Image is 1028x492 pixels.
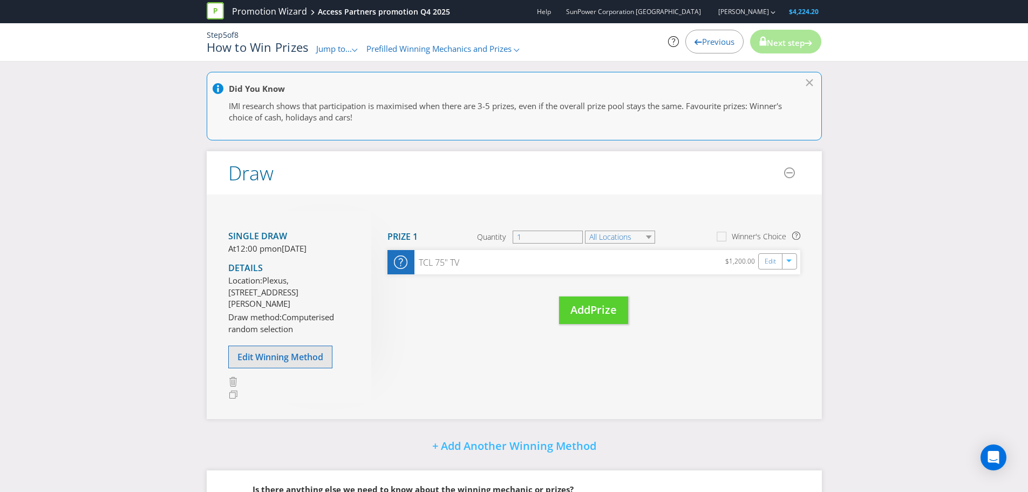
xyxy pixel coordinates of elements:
span: $4,224.20 [789,7,819,16]
button: AddPrize [559,296,628,324]
span: Jump to... [316,43,352,54]
h4: Details [228,264,355,273]
h4: Single draw [228,232,355,241]
span: Previous [702,36,734,47]
span: SunPower Corporation [GEOGRAPHIC_DATA] [566,7,701,16]
h2: Draw [228,163,274,184]
span: Edit Winning Method [237,351,323,363]
a: Edit [765,255,776,268]
span: + Add Another Winning Method [432,439,596,453]
a: Help [537,7,551,16]
h4: Prize 1 [387,232,418,242]
span: of [227,30,234,40]
span: Prefilled Winning Mechanics and Prizes [366,43,512,54]
div: Winner's Choice [732,231,786,242]
span: [DATE] [282,243,307,254]
span: Add [570,302,590,317]
span: 5 [223,30,227,40]
span: Step [207,30,223,40]
button: + Add Another Winning Method [405,435,624,459]
div: TCL 75" TV [414,257,459,269]
span: on [272,243,282,254]
h1: How to Win Prizes [207,41,309,53]
div: Access Partners promotion Q4 2025 [318,6,450,17]
span: Quantity [477,232,506,242]
p: IMI research shows that participation is maximised when there are 3-5 prizes, even if the overall... [229,100,789,124]
span: Plexus, [STREET_ADDRESS][PERSON_NAME] [228,275,298,309]
span: Draw method: [228,312,282,322]
span: Computerised random selection [228,312,334,334]
a: Promotion Wizard [232,5,307,18]
span: 8 [234,30,239,40]
div: $1,200.00 [725,255,758,269]
span: Next step [767,37,805,48]
span: Prize [590,302,617,317]
span: 12:00 pm [236,243,272,254]
div: Open Intercom Messenger [981,444,1006,470]
span: At [228,243,236,254]
button: Edit Winning Method [228,346,332,368]
span: Location: [228,275,262,286]
a: [PERSON_NAME] [707,7,769,16]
